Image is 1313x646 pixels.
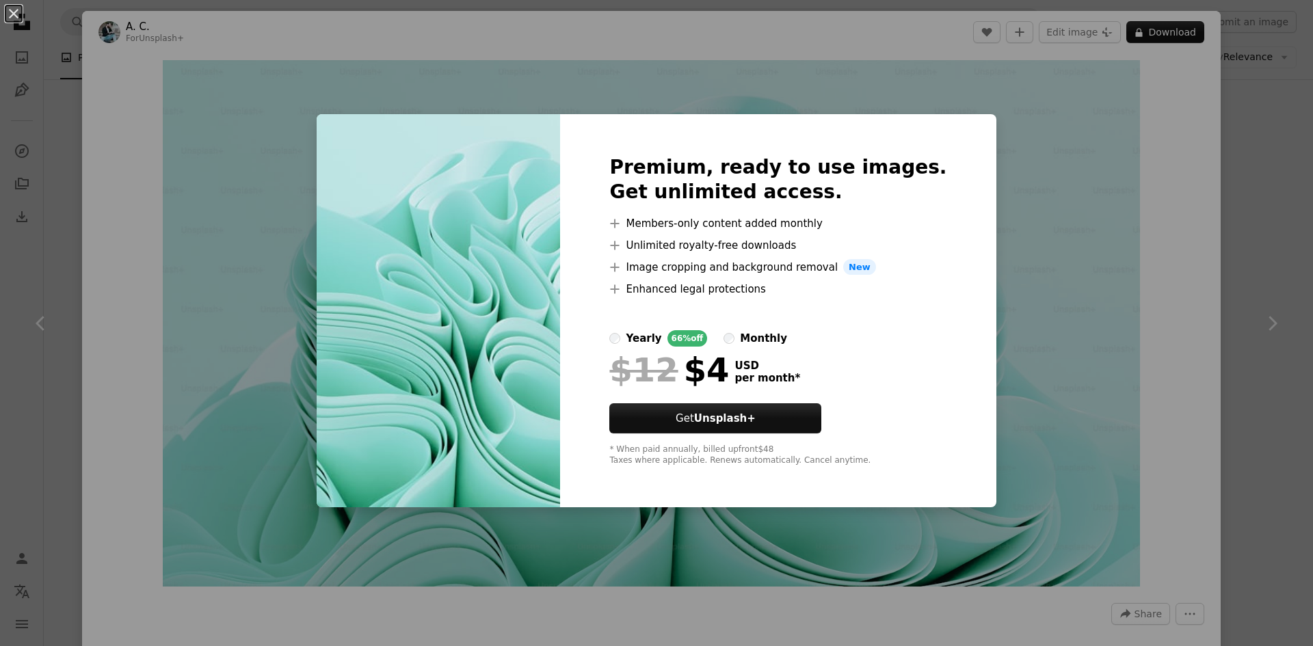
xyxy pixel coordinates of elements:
div: * When paid annually, billed upfront $48 Taxes where applicable. Renews automatically. Cancel any... [609,444,946,466]
span: per month * [734,372,800,384]
li: Image cropping and background removal [609,259,946,275]
span: New [843,259,876,275]
h2: Premium, ready to use images. Get unlimited access. [609,155,946,204]
div: monthly [740,330,787,347]
li: Unlimited royalty-free downloads [609,237,946,254]
div: $4 [609,352,729,388]
span: $12 [609,352,678,388]
input: yearly66%off [609,333,620,344]
img: premium_photo-1671580397054-11f48e8a2d12 [317,114,560,508]
li: Members-only content added monthly [609,215,946,232]
button: GetUnsplash+ [609,403,821,433]
div: 66% off [667,330,708,347]
span: USD [734,360,800,372]
li: Enhanced legal protections [609,281,946,297]
strong: Unsplash+ [694,412,756,425]
div: yearly [626,330,661,347]
input: monthly [724,333,734,344]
